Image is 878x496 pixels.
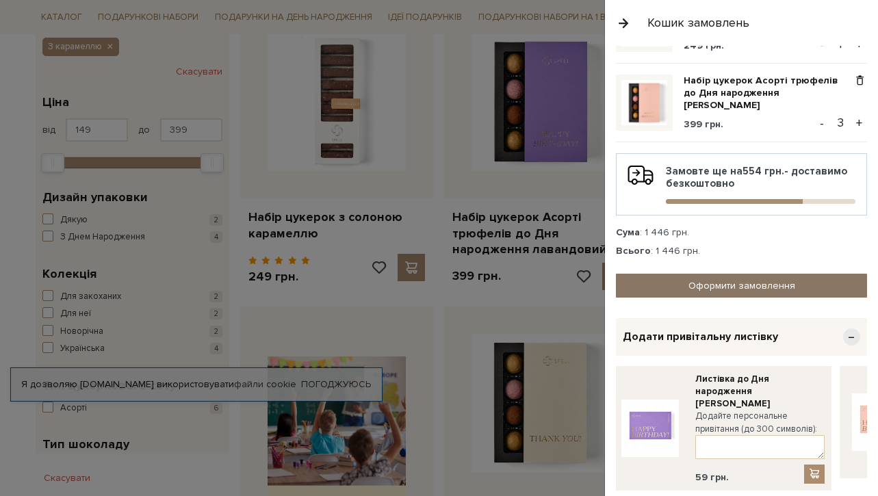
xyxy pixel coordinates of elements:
span: − [843,328,860,345]
span: 399 грн. [684,118,723,130]
span: 59 грн. [695,471,729,484]
button: + [851,113,867,133]
div: : 1 446 грн. [616,226,867,239]
a: Оформити замовлення [616,274,867,298]
div: : 1 446 грн. [616,245,867,257]
div: Кошик замовлень [647,15,749,31]
span: 249 грн. [684,40,724,51]
strong: Сума [616,226,640,238]
span: Додати привітальну листівку [623,330,778,344]
a: Набір цукерок Асорті трюфелів до Дня народження [PERSON_NAME] [684,75,853,112]
strong: Всього [616,245,651,257]
button: - [815,113,829,133]
img: Набір цукерок Асорті трюфелів до Дня народження рожевий [621,80,667,126]
a: Листівка до Дня народження [PERSON_NAME] [695,373,825,410]
label: Додайте персональне привітання (до 300 символів): [695,410,825,434]
div: Замовте ще на - доставимо безкоштовно [628,165,855,204]
b: 554 грн. [743,165,784,177]
img: Листівка до Дня народження лавандова [621,400,679,457]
